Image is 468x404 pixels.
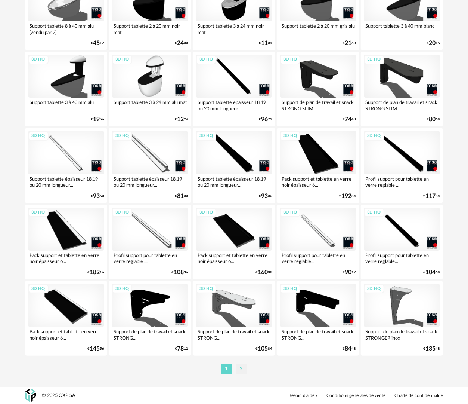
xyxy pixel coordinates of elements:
a: 3D HQ Support tablette 3 à 40 mm alu €1956 [25,52,108,126]
div: Pack support et tablette en verre noir épaisseur 6... [28,327,105,342]
div: 3D HQ [112,131,132,141]
div: € 00 [175,41,188,46]
div: Support tablette 2 à 20 mm noir mat [112,21,188,36]
span: 19 [93,117,100,122]
a: 3D HQ Support de plan de travail et snack STRONG... €10584 [193,281,275,356]
div: Support tablette 3 à 24 mm alu mat [112,98,188,113]
div: € 24 [175,117,188,122]
span: 117 [425,194,436,199]
div: € 08 [255,270,272,275]
a: 3D HQ Profil support pour tablette en verre reglable... €10464 [361,205,443,279]
div: 3D HQ [196,55,216,64]
span: 145 [90,346,100,351]
span: 20 [429,41,436,46]
div: 3D HQ [28,284,49,294]
a: 3D HQ Support de plan de travail et snack STRONG... €7812 [109,281,191,356]
a: 3D HQ Profil support pour tablette en verre reglable ... €11784 [361,128,443,203]
div: € 12 [343,270,356,275]
div: € 84 [340,194,356,199]
span: 182 [90,270,100,275]
div: Support tablette 8 à 40 mm alu (vendu par 2) [28,21,105,36]
span: 81 [177,194,184,199]
a: 3D HQ Support tablette épaisseur 18,19 ou 20 mm longueur... €9360 [25,128,108,203]
div: € 72 [259,117,272,122]
div: € 00 [175,194,188,199]
a: Conditions générales de vente [327,393,386,399]
div: Support tablette épaisseur 18,19 ou 20 mm longueur... [28,174,105,189]
span: 192 [342,194,352,199]
div: € 00 [259,194,272,199]
a: 3D HQ Pack support et tablette en verre noir épaisseur 6... €14556 [25,281,108,356]
span: 160 [258,270,268,275]
div: Support tablette épaisseur 18,19 ou 20 mm longueur... [196,98,272,113]
span: 80 [429,117,436,122]
span: 135 [425,346,436,351]
a: 3D HQ Support de plan de travail et snack STRONGER inox €13548 [361,281,443,356]
span: 105 [258,346,268,351]
span: 24 [177,41,184,46]
div: € 04 [259,41,272,46]
div: € 64 [423,270,440,275]
div: 3D HQ [364,208,384,217]
div: © 2025 OXP SA [42,392,76,399]
a: Besoin d'aide ? [289,393,318,399]
div: 3D HQ [280,131,300,141]
div: € 60 [91,194,104,199]
span: 108 [174,270,184,275]
div: 3D HQ [196,208,216,217]
li: 1 [221,364,232,374]
div: Support tablette épaisseur 18,19 ou 20 mm longueur... [196,174,272,189]
a: 3D HQ Support tablette 3 à 24 mm alu mat €1224 [109,52,191,126]
a: Charte de confidentialité [395,393,443,399]
div: 3D HQ [28,131,49,141]
a: 3D HQ Pack support et tablette en verre noir épaisseur 6... €19284 [277,128,359,203]
div: Support de plan de travail et snack STRONG SLIM... [280,98,356,113]
div: € 84 [423,194,440,199]
div: Profil support pour tablette en verre reglable ... [112,251,188,266]
a: 3D HQ Support de plan de travail et snack STRONG... €8448 [277,281,359,356]
span: 78 [177,346,184,351]
div: 3D HQ [112,284,132,294]
span: 74 [345,117,352,122]
span: 96 [261,117,268,122]
div: € 12 [175,346,188,351]
span: 104 [425,270,436,275]
div: 3D HQ [364,131,384,141]
div: 3D HQ [280,55,300,64]
div: € 36 [171,270,188,275]
div: 3D HQ [280,208,300,217]
div: Profil support pour tablette en verre reglable... [280,251,356,266]
div: € 48 [343,346,356,351]
div: Support tablette 3 à 40 mm blanc [364,21,440,36]
div: € 56 [87,346,104,351]
div: Support de plan de travail et snack STRONG... [280,327,356,342]
div: € 48 [423,346,440,351]
li: 2 [236,364,247,374]
a: 3D HQ Pack support et tablette en verre noir épaisseur 6... €18216 [25,205,108,279]
div: € 84 [255,346,272,351]
span: 21 [345,41,352,46]
a: 3D HQ Profil support pour tablette en verre reglable ... €10836 [109,205,191,279]
div: Support tablette épaisseur 18,19 ou 20 mm longueur... [112,174,188,189]
span: 11 [261,41,268,46]
div: Pack support et tablette en verre noir épaisseur 6... [280,174,356,189]
div: Support tablette 2 à 20 mm gris alu [280,21,356,36]
a: 3D HQ Support tablette épaisseur 18,19 ou 20 mm longueur... €9300 [193,128,275,203]
div: € 40 [343,117,356,122]
a: 3D HQ Support tablette épaisseur 18,19 ou 20 mm longueur... €9672 [193,52,275,126]
div: Support de plan de travail et snack STRONGER inox [364,327,440,342]
span: 93 [261,194,268,199]
div: 3D HQ [364,55,384,64]
div: Profil support pour tablette en verre reglable... [364,251,440,266]
div: Support tablette 3 à 40 mm alu [28,98,105,113]
div: Support de plan de travail et snack STRONG SLIM... [364,98,440,113]
div: Support tablette 3 à 24 mm noir mat [196,21,272,36]
a: 3D HQ Pack support et tablette en verre noir épaisseur 6... €16008 [193,205,275,279]
span: 90 [345,270,352,275]
div: 3D HQ [28,208,49,217]
img: OXP [25,389,36,402]
div: € 16 [87,270,104,275]
div: € 56 [91,117,104,122]
div: 3D HQ [196,131,216,141]
div: Pack support et tablette en verre noir épaisseur 6... [196,251,272,266]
